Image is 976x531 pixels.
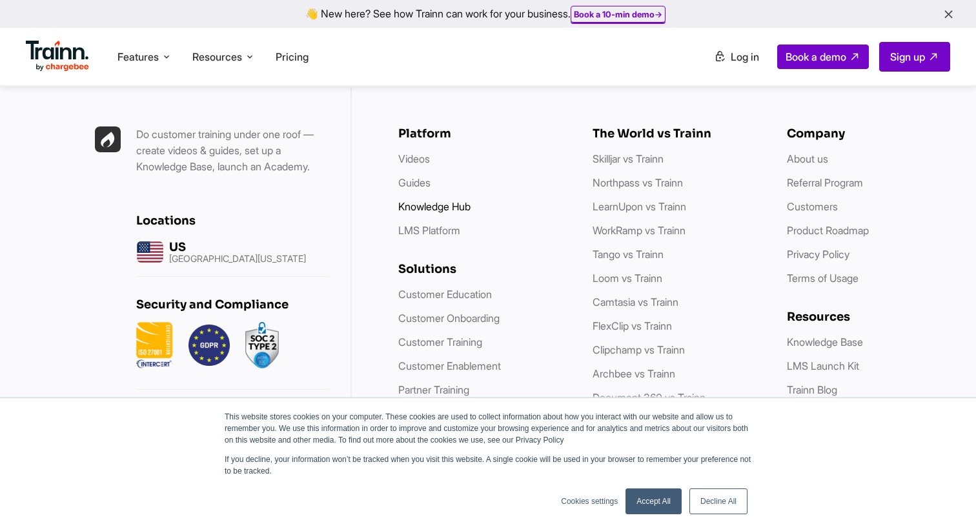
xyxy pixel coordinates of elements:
p: If you decline, your information won’t be tracked when you visit this website. A single cookie wi... [225,454,751,477]
a: Accept All [625,488,682,514]
a: Northpass vs Trainn [593,176,683,189]
img: Trainn | everything under one roof [95,126,121,152]
a: LMS Platform [398,224,460,237]
a: Product Roadmap [787,224,869,237]
a: LMS Launch Kit [787,359,859,372]
b: Book a 10-min demo [574,9,655,19]
a: Skilljar vs Trainn [593,152,664,165]
a: Tango vs Trainn [593,248,664,261]
a: Customer Onboarding [398,312,500,325]
span: Features [117,50,159,64]
a: WorkRamp vs Trainn [593,224,686,237]
a: Archbee vs Trainn [593,367,675,380]
a: Decline All [689,488,747,514]
a: Videos [398,152,430,165]
h6: Company [787,126,955,141]
img: GDPR.png [188,322,230,368]
h6: Solutions [398,262,567,276]
h6: Platform [398,126,567,141]
a: FlexClip vs Trainn [593,319,672,332]
a: Pricing [276,50,309,63]
a: Cookies settings [561,496,618,507]
a: Book a demo [777,45,869,69]
a: Log in [706,45,767,68]
a: About us [787,152,828,165]
h6: US [169,240,306,254]
a: Customer Training [398,336,482,348]
h6: The World vs Trainn [593,126,761,141]
h6: Locations [136,214,330,228]
img: soc2 [245,322,279,368]
a: Privacy Policy [787,248,849,261]
div: 👋 New here? See how Trainn can work for your business. [8,8,968,20]
span: Resources [192,50,242,64]
span: Sign up [890,50,925,63]
h6: Resources [787,310,955,324]
img: ISO [136,322,173,368]
a: Customer Enablement [398,359,501,372]
a: Referral Program [787,176,863,189]
p: Do customer training under one roof — create videos & guides, set up a Knowledge Base, launch an ... [136,126,330,175]
a: Knowledge Hub [398,200,471,213]
a: Trainn Blog [787,383,837,396]
a: Document 360 vs Trainn [593,391,706,404]
span: Book a demo [786,50,846,63]
a: Knowledge Base [787,336,863,348]
a: Camtasia vs Trainn [593,296,678,308]
a: Book a 10-min demo→ [574,9,662,19]
a: Customer Education [398,288,492,301]
a: Guides [398,176,431,189]
a: LearnUpon vs Trainn [593,200,686,213]
span: Log in [731,50,759,63]
h6: Security and Compliance [136,297,330,312]
a: Terms of Usage [787,272,859,285]
img: us headquarters [136,238,164,266]
a: Partner Training [398,383,469,396]
a: Sign up [879,42,950,72]
p: [GEOGRAPHIC_DATA][US_STATE] [169,254,306,263]
a: Loom vs Trainn [593,272,662,285]
p: This website stores cookies on your computer. These cookies are used to collect information about... [225,411,751,446]
img: Trainn Logo [26,41,89,72]
a: Customers [787,200,838,213]
a: Clipchamp vs Trainn [593,343,685,356]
